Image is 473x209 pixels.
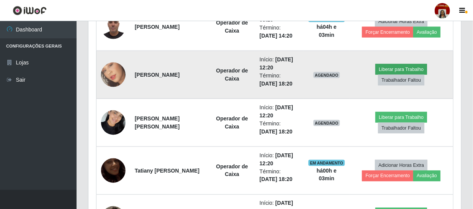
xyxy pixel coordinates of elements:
[259,33,292,39] time: [DATE] 14:20
[375,16,427,27] button: Adicionar Horas Extra
[216,115,248,130] strong: Operador de Caixa
[135,168,199,174] strong: Tatiany [PERSON_NAME]
[216,67,248,82] strong: Operador de Caixa
[135,24,179,30] strong: [PERSON_NAME]
[101,53,126,97] img: 1725123414689.jpeg
[375,160,427,171] button: Adicionar Horas Extra
[259,81,292,87] time: [DATE] 18:20
[316,24,336,38] strong: há 04 h e 03 min
[313,72,340,78] span: AGENDADO
[375,112,427,123] button: Liberar para Trabalho
[259,104,299,120] li: Início:
[101,10,126,43] img: 1748516791891.jpeg
[259,24,299,40] li: Término:
[259,128,292,135] time: [DATE] 18:20
[135,72,179,78] strong: [PERSON_NAME]
[101,149,126,193] img: 1721152880470.jpeg
[313,120,340,126] span: AGENDADO
[362,171,413,181] button: Forçar Encerramento
[413,27,440,38] button: Avaliação
[259,168,299,184] li: Término:
[259,56,299,72] li: Início:
[13,6,47,15] img: CoreUI Logo
[316,168,336,182] strong: há 00 h e 03 min
[378,75,424,86] button: Trabalhador Faltou
[308,160,345,166] span: EM ANDAMENTO
[378,123,424,133] button: Trabalhador Faltou
[259,151,299,168] li: Início:
[362,27,413,38] button: Forçar Encerramento
[375,64,427,75] button: Liberar para Trabalho
[259,120,299,136] li: Término:
[259,176,292,183] time: [DATE] 18:20
[216,163,248,178] strong: Operador de Caixa
[259,56,293,71] time: [DATE] 12:20
[259,152,293,166] time: [DATE] 12:20
[413,171,440,181] button: Avaliação
[135,115,179,130] strong: [PERSON_NAME] [PERSON_NAME]
[101,106,126,139] img: 1736860936757.jpeg
[259,72,299,88] li: Término:
[259,104,293,118] time: [DATE] 12:20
